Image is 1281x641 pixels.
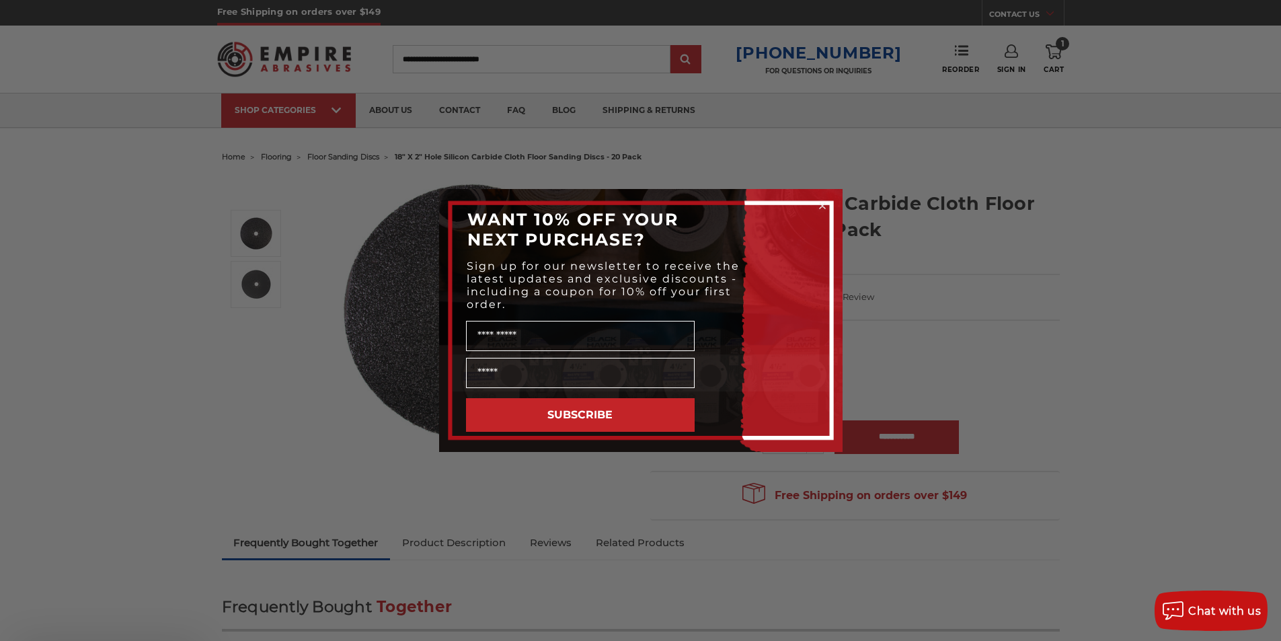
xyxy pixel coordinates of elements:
button: Chat with us [1155,591,1268,631]
span: Chat with us [1188,605,1261,617]
span: WANT 10% OFF YOUR NEXT PURCHASE? [467,209,678,250]
input: Email [466,358,695,388]
button: Close dialog [816,199,829,213]
button: SUBSCRIBE [466,398,695,432]
span: Sign up for our newsletter to receive the latest updates and exclusive discounts - including a co... [467,260,740,311]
